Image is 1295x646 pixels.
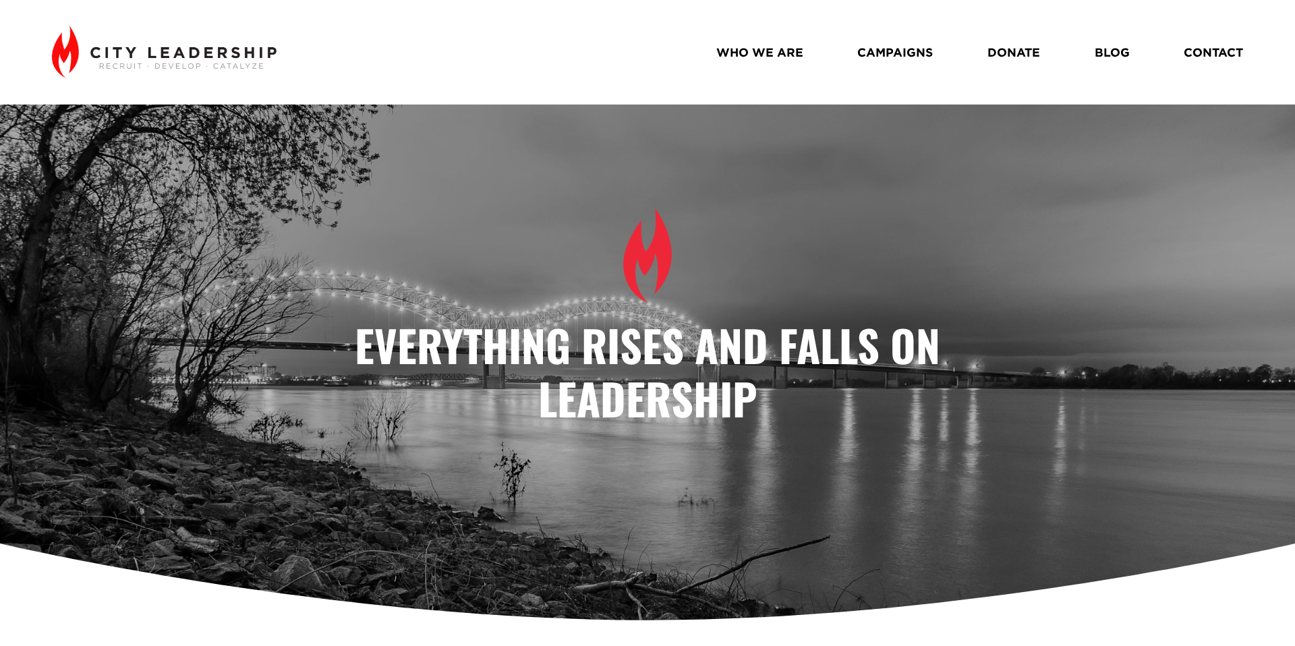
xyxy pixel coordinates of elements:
[355,313,951,430] strong: Everything Rises and Falls on Leadership
[716,40,803,64] a: WHO WE ARE
[857,40,933,64] a: CAMPAIGNS
[1184,40,1243,64] a: CONTACT
[1095,40,1130,64] a: BLOG
[987,40,1040,64] a: DONATE
[52,26,277,78] img: City Leadership - Recruit. Develop. Catalyze.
